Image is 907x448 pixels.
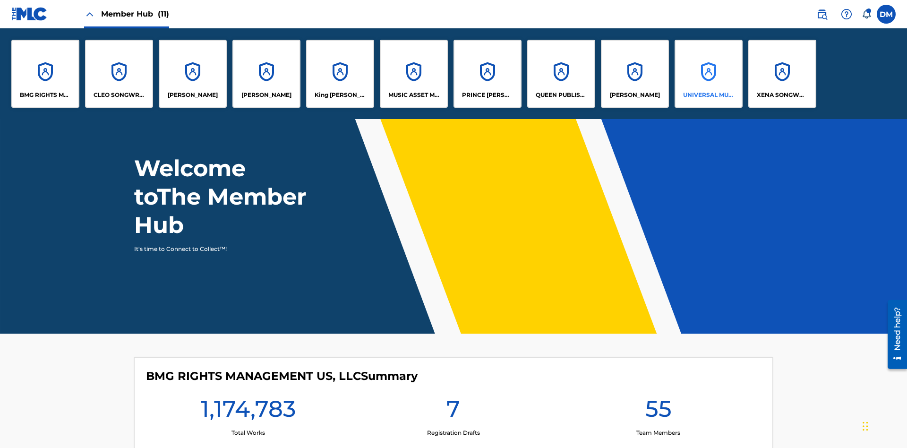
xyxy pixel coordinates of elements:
a: AccountsKing [PERSON_NAME] [306,40,374,108]
p: UNIVERSAL MUSIC PUB GROUP [683,91,735,99]
p: Total Works [231,429,265,437]
a: AccountsPRINCE [PERSON_NAME] [453,40,522,108]
p: Registration Drafts [427,429,480,437]
p: MUSIC ASSET MANAGEMENT (MAM) [388,91,440,99]
a: AccountsXENA SONGWRITER [748,40,816,108]
h1: 1,174,783 [201,395,296,429]
p: XENA SONGWRITER [757,91,808,99]
a: AccountsMUSIC ASSET MANAGEMENT (MAM) [380,40,448,108]
img: search [816,9,828,20]
a: Public Search [813,5,831,24]
div: Drag [863,412,868,440]
a: AccountsQUEEN PUBLISHA [527,40,595,108]
p: EYAMA MCSINGER [241,91,291,99]
img: Close [84,9,95,20]
a: AccountsBMG RIGHTS MANAGEMENT US, LLC [11,40,79,108]
p: PRINCE MCTESTERSON [462,91,513,99]
h1: Welcome to The Member Hub [134,154,311,239]
p: ELVIS COSTELLO [168,91,218,99]
h1: 7 [446,395,460,429]
span: (11) [158,9,169,18]
div: Help [837,5,856,24]
p: BMG RIGHTS MANAGEMENT US, LLC [20,91,71,99]
p: King McTesterson [315,91,366,99]
p: CLEO SONGWRITER [94,91,145,99]
img: MLC Logo [11,7,48,21]
p: Team Members [636,429,680,437]
a: AccountsCLEO SONGWRITER [85,40,153,108]
p: RONALD MCTESTERSON [610,91,660,99]
h1: 55 [645,395,672,429]
a: AccountsUNIVERSAL MUSIC PUB GROUP [675,40,743,108]
iframe: Resource Center [881,296,907,374]
a: Accounts[PERSON_NAME] [232,40,300,108]
a: Accounts[PERSON_NAME] [159,40,227,108]
img: help [841,9,852,20]
span: Member Hub [101,9,169,19]
h4: BMG RIGHTS MANAGEMENT US, LLC [146,369,418,383]
a: Accounts[PERSON_NAME] [601,40,669,108]
iframe: Chat Widget [860,403,907,448]
p: It's time to Connect to Collect™! [134,245,298,253]
p: QUEEN PUBLISHA [536,91,587,99]
div: Notifications [862,9,871,19]
div: User Menu [877,5,896,24]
